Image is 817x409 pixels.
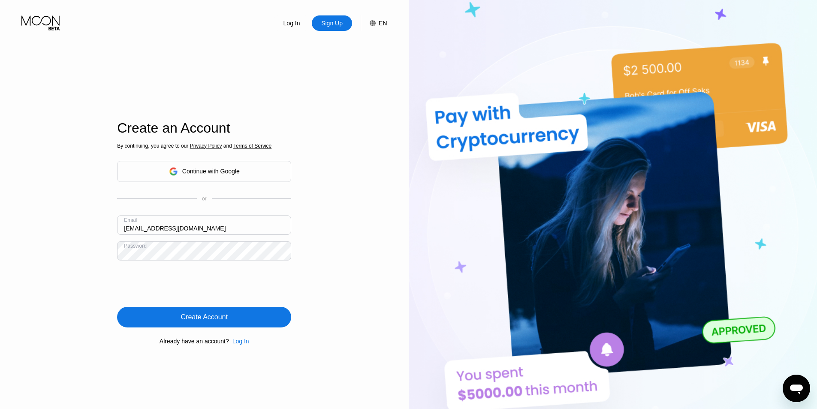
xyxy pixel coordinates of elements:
[320,19,344,27] div: Sign Up
[124,243,147,249] div: Password
[361,15,387,31] div: EN
[229,338,249,345] div: Log In
[124,217,137,223] div: Email
[233,143,271,149] span: Terms of Service
[117,120,291,136] div: Create an Account
[283,19,301,27] div: Log In
[117,307,291,327] div: Create Account
[312,15,352,31] div: Sign Up
[117,267,247,300] iframe: reCAPTCHA
[271,15,312,31] div: Log In
[222,143,233,149] span: and
[783,375,810,402] iframe: Button to launch messaging window
[160,338,229,345] div: Already have an account?
[182,168,240,175] div: Continue with Google
[190,143,222,149] span: Privacy Policy
[117,143,291,149] div: By continuing, you agree to our
[117,161,291,182] div: Continue with Google
[379,20,387,27] div: EN
[202,196,207,202] div: or
[232,338,249,345] div: Log In
[181,313,228,321] div: Create Account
